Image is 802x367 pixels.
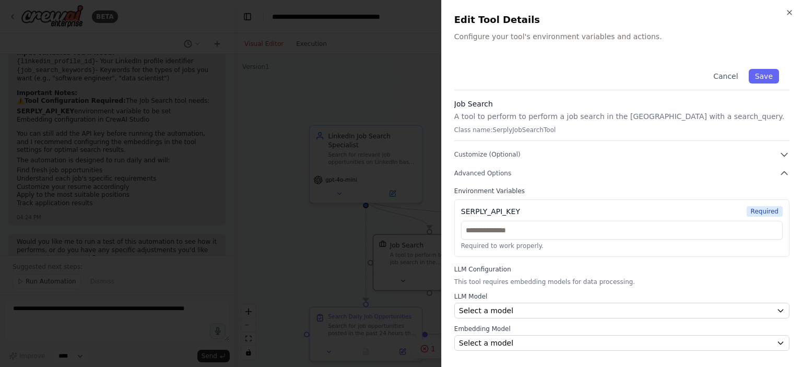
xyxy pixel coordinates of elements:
label: Environment Variables [454,187,789,195]
label: Embedding Model [454,325,789,333]
label: LLM Model [454,292,789,301]
div: SERPLY_API_KEY [461,206,520,217]
button: Select a model [454,335,789,351]
p: A tool to perform to perform a job search in the [GEOGRAPHIC_DATA] with a search_query. [454,111,789,122]
span: Select a model [459,338,513,348]
span: Select a model [459,305,513,316]
button: Customize (Optional) [454,149,789,160]
p: Required to work properly. [461,242,783,250]
p: Class name: SerplyJobSearchTool [454,126,789,134]
button: Advanced Options [454,168,789,179]
h3: Job Search [454,99,789,109]
label: LLM Configuration [454,265,789,274]
span: Customize (Optional) [454,150,521,159]
p: Configure your tool's environment variables and actions. [454,31,789,42]
p: This tool requires embedding models for data processing. [454,278,789,286]
button: Save [749,69,779,84]
button: Cancel [707,69,744,84]
h2: Edit Tool Details [454,13,789,27]
span: Advanced Options [454,169,511,177]
span: Required [747,206,783,217]
button: Select a model [454,303,789,318]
